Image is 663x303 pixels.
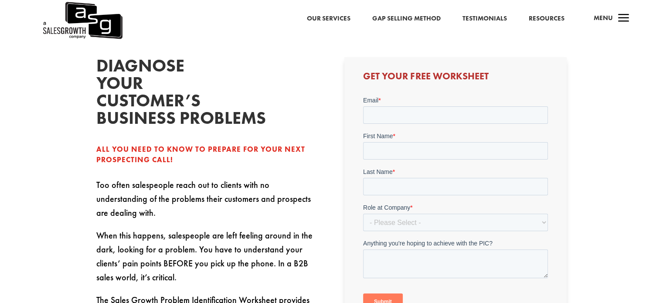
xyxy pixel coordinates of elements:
[615,10,632,27] span: a
[96,228,319,293] p: When this happens, salespeople are left feeling around in the dark, looking for a problem. You ha...
[96,57,227,131] h2: Diagnose your customer’s business problems
[96,178,319,228] p: Too often salespeople reach out to clients with no understanding of the problems their customers ...
[307,13,350,24] a: Our Services
[594,14,613,22] span: Menu
[529,13,564,24] a: Resources
[462,13,507,24] a: Testimonials
[363,71,548,85] h3: Get Your Free Worksheet
[372,13,441,24] a: Gap Selling Method
[96,144,319,165] div: All you need to know to prepare for your next prospecting call!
